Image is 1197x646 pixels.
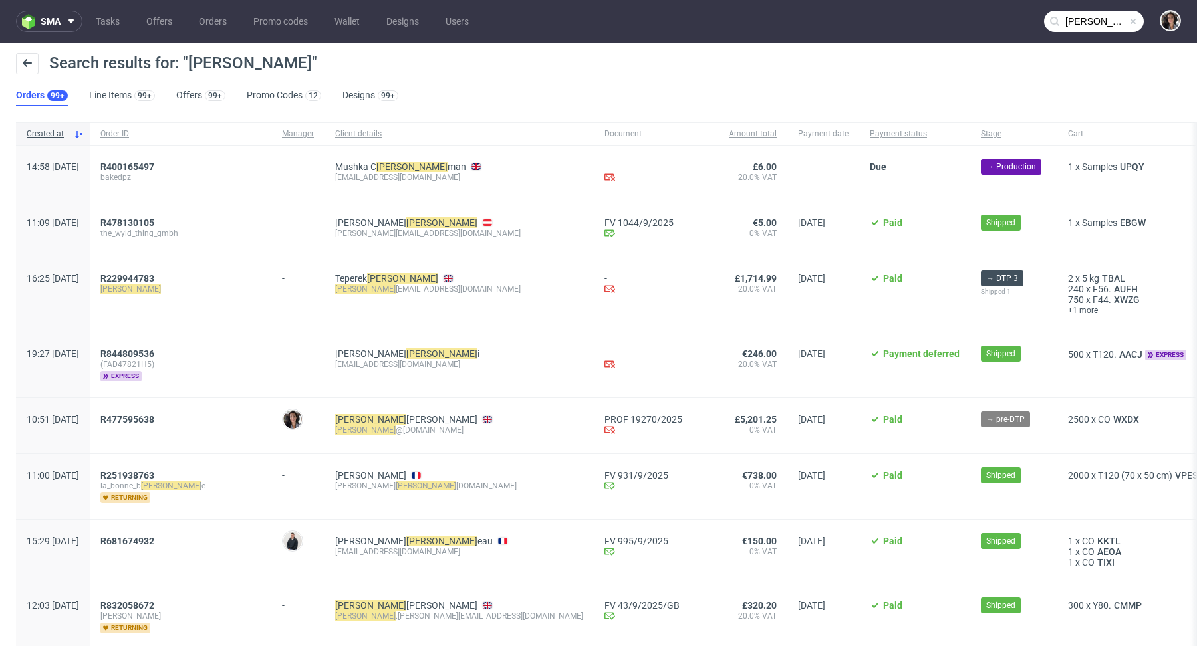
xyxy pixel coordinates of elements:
[27,536,79,546] span: 15:29 [DATE]
[981,128,1047,140] span: Stage
[282,212,314,228] div: -
[100,228,261,239] span: the_wyld_thing_gmbh
[742,536,777,546] span: €150.00
[100,600,154,611] span: R832058672
[138,91,152,100] div: 99+
[1068,284,1084,294] span: 240
[986,469,1015,481] span: Shipped
[41,17,61,26] span: sma
[396,481,456,490] mark: [PERSON_NAME]
[1117,349,1145,360] a: AACJ
[100,371,142,381] span: express
[1117,217,1148,228] a: EBGW
[335,536,493,546] a: [PERSON_NAME][PERSON_NAME]eau
[604,414,708,425] a: PROF 19270/2025
[604,348,708,372] div: -
[883,536,902,546] span: Paid
[1068,294,1084,305] span: 750
[1099,273,1128,284] a: TBAL
[100,284,161,294] mark: [PERSON_NAME]
[16,11,82,32] button: sma
[22,14,41,29] img: logo
[100,217,157,228] a: R478130105
[986,161,1036,173] span: → Production
[335,425,583,435] div: @[DOMAIN_NAME]
[798,414,825,425] span: [DATE]
[1068,217,1073,228] span: 1
[138,11,180,32] a: Offers
[100,161,157,172] a: R400165497
[335,546,583,557] div: [EMAIL_ADDRESS][DOMAIN_NAME]
[100,611,261,621] span: [PERSON_NAME]
[1068,536,1073,546] span: 1
[798,470,825,481] span: [DATE]
[1093,284,1111,294] span: F56.
[604,536,708,546] a: FV 995/9/2025
[1082,273,1099,284] span: 5 kg
[100,348,154,359] span: R844809536
[729,425,777,435] span: 0% VAT
[376,161,448,172] mark: [PERSON_NAME]
[100,217,154,228] span: R478130105
[753,217,777,228] span: €5.00
[1068,273,1073,284] span: 2
[883,600,902,611] span: Paid
[327,11,368,32] a: Wallet
[1068,349,1084,360] span: 500
[381,91,395,100] div: 99+
[335,172,583,183] div: [EMAIL_ADDRESS][DOMAIN_NAME]
[100,414,157,425] a: R477595638
[100,481,261,491] span: la_bonne_b e
[883,348,960,359] span: Payment deferred
[335,611,396,621] mark: [PERSON_NAME]
[729,611,777,621] span: 20.0% VAT
[798,536,825,546] span: [DATE]
[100,470,154,481] span: R251938763
[27,161,79,172] span: 14:58 [DATE]
[16,85,68,106] a: Orders99+
[883,217,902,228] span: Paid
[1082,536,1095,546] span: CO
[378,11,427,32] a: Designs
[1117,161,1147,172] a: UPQY
[100,470,157,481] a: R251938763
[729,284,777,294] span: 20.0% VAT
[1068,557,1073,568] span: 1
[798,348,825,359] span: [DATE]
[100,536,157,546] a: R681674932
[1093,600,1111,611] span: Y80.
[27,348,79,359] span: 19:27 [DATE]
[1161,11,1180,30] img: Moreno Martinez Cristina
[986,413,1025,425] span: → pre-DTP
[141,481,201,490] mark: [PERSON_NAME]
[245,11,316,32] a: Promo codes
[1111,414,1142,425] span: WXDX
[1095,546,1124,557] a: AEOA
[335,348,479,359] a: [PERSON_NAME][PERSON_NAME]i
[100,348,157,359] a: R844809536
[51,91,65,100] div: 99+
[604,161,708,185] div: -
[335,128,583,140] span: Client details
[282,465,314,481] div: -
[406,217,477,228] mark: [PERSON_NAME]
[309,91,318,100] div: 12
[27,414,79,425] span: 10:51 [DATE]
[1095,536,1123,546] span: KKTL
[1068,161,1073,172] span: 1
[735,273,777,284] span: £1,714.99
[100,414,154,425] span: R477595638
[1095,557,1117,568] span: TIXI
[798,128,849,140] span: Payment date
[986,535,1015,547] span: Shipped
[1068,546,1073,557] span: 1
[438,11,477,32] a: Users
[753,161,777,172] span: £6.00
[883,273,902,284] span: Paid
[100,623,150,633] span: returning
[742,348,777,359] span: €246.00
[335,414,406,425] mark: [PERSON_NAME]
